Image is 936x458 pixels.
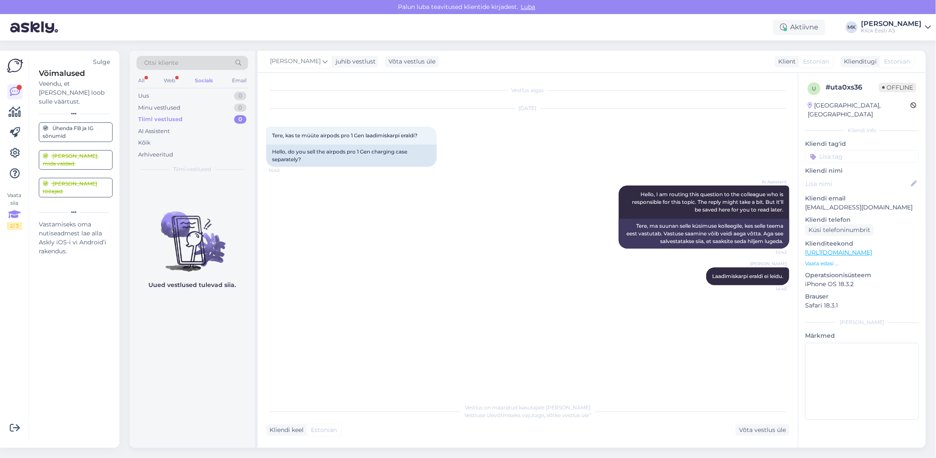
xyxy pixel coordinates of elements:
[805,331,919,340] p: Märkmed
[805,150,919,163] input: Lisa tag
[144,58,178,67] span: Otsi kliente
[805,260,919,267] p: Vaata edasi ...
[805,301,919,310] p: Safari 18.3.1
[138,151,173,159] div: Arhiveeritud
[39,79,113,106] div: Veendu, et [PERSON_NAME] loob sulle väärtust.
[812,85,816,92] span: u
[750,261,787,267] span: [PERSON_NAME]
[7,191,22,230] div: Vaata siia
[884,57,910,66] span: Estonian
[7,58,23,74] img: Askly Logo
[43,125,109,140] div: Ühenda FB ja IG sõnumid
[266,145,437,167] div: Hello, do you sell the airpods pro 1 Gen charging case separately?
[805,194,919,203] p: Kliendi email
[805,280,919,289] p: iPhone OS 18.3.2
[230,75,248,86] div: Email
[840,57,877,66] div: Klienditugi
[861,27,922,34] div: Klick Eesti AS
[7,222,22,230] div: 2 / 3
[136,75,146,86] div: All
[332,57,376,66] div: juhib vestlust
[130,196,255,273] img: No chats
[138,115,183,124] div: Tiimi vestlused
[805,319,919,326] div: [PERSON_NAME]
[879,83,916,92] span: Offline
[775,57,796,66] div: Klient
[266,104,789,112] div: [DATE]
[93,58,110,67] div: Sulge
[846,21,858,33] div: MK
[736,424,789,436] div: Võta vestlus üle
[270,57,321,66] span: [PERSON_NAME]
[805,215,919,224] p: Kliendi telefon
[861,20,931,34] a: [PERSON_NAME]Klick Eesti AS
[39,220,113,256] div: Vastamiseks oma nutiseadmest lae alla Askly iOS-i vi Android’i rakendus.
[755,249,787,255] span: 14:42
[826,82,879,93] div: # uta0xs36
[272,132,417,139] span: Tere, kas te müüte airpods pro 1 Gen laadimiskarpi eraldi?
[174,165,212,173] span: Tiimi vestlused
[269,167,301,174] span: 14:42
[39,68,113,79] div: Võimalused
[266,87,789,94] div: Vestlus algas
[805,139,919,148] p: Kliendi tag'id
[544,412,591,418] i: „Võtke vestlus üle”
[805,271,919,280] p: Operatsioonisüsteem
[39,122,113,142] a: Ühenda FB ja IG sõnumid
[712,273,783,279] span: Laadimiskarpi eraldi ei leidu.
[632,191,785,213] span: Hello, I am routing this question to the colleague who is responsible for this topic. The reply m...
[43,152,109,168] div: [PERSON_NAME], mida valdad.
[39,150,113,170] a: [PERSON_NAME], mida valdad.
[808,101,910,119] div: [GEOGRAPHIC_DATA], [GEOGRAPHIC_DATA]
[266,426,304,435] div: Kliendi keel
[755,179,787,185] span: AI Assistent
[755,286,787,292] span: 14:45
[464,412,591,418] span: Vestluse ülevõtmiseks vajutage
[805,292,919,301] p: Brauser
[385,56,439,67] div: Võta vestlus üle
[138,127,170,136] div: AI Assistent
[803,57,829,66] span: Estonian
[234,115,246,124] div: 0
[861,20,922,27] div: [PERSON_NAME]
[619,219,789,249] div: Tere, ma suunan selle küsimuse kolleegile, kes selle teema eest vastutab. Vastuse saamine võib ve...
[138,139,151,147] div: Kõik
[519,3,538,11] span: Luba
[149,281,236,290] p: Uued vestlused tulevad siia.
[39,178,113,197] a: [PERSON_NAME] tööajad.
[234,92,246,100] div: 0
[805,166,919,175] p: Kliendi nimi
[773,20,825,35] div: Aktiivne
[805,224,874,236] div: Küsi telefoninumbrit
[311,426,337,435] span: Estonian
[806,179,909,188] input: Lisa nimi
[234,104,246,112] div: 0
[193,75,214,86] div: Socials
[138,92,149,100] div: Uus
[162,75,177,86] div: Web
[805,203,919,212] p: [EMAIL_ADDRESS][DOMAIN_NAME]
[465,404,591,411] span: Vestlus on määratud kasutajale [PERSON_NAME]
[138,104,180,112] div: Minu vestlused
[43,180,109,195] div: [PERSON_NAME] tööajad.
[805,249,872,256] a: [URL][DOMAIN_NAME]
[805,239,919,248] p: Klienditeekond
[805,127,919,134] div: Kliendi info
